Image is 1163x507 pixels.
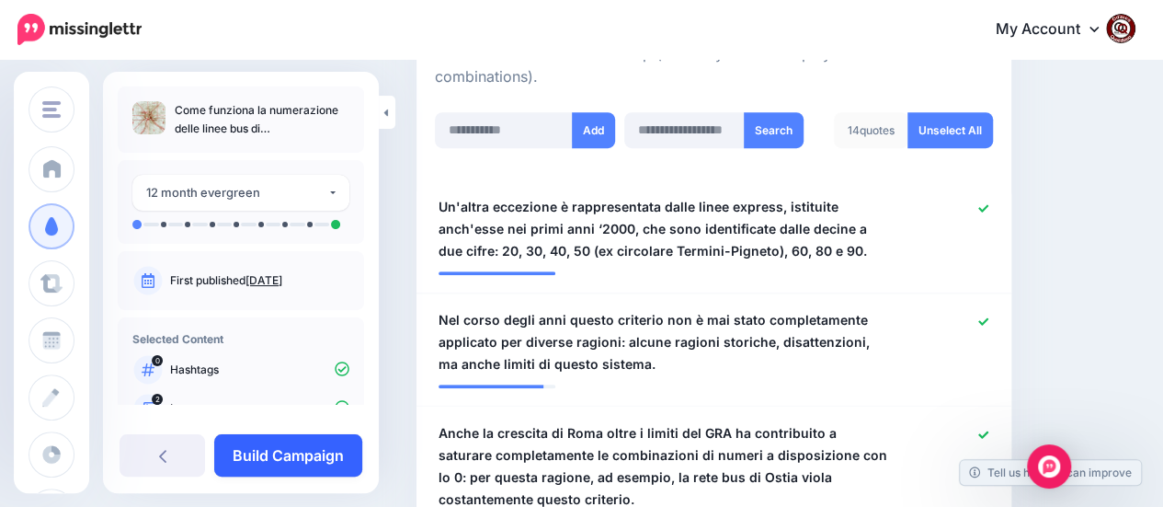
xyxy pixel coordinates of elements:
[245,273,282,287] a: [DATE]
[977,7,1135,52] a: My Account
[1027,444,1071,489] div: Open Intercom Messenger
[132,332,349,346] h4: Selected Content
[132,175,349,211] button: 12 month evergreen
[152,355,163,366] span: 0
[17,14,142,45] img: Missinglettr
[834,112,908,148] div: quotes
[170,362,349,378] p: Hashtags
[146,182,327,203] div: 12 month evergreen
[744,112,804,148] button: Search
[170,400,349,417] p: Images
[439,196,893,262] span: Un'altra eccezione è rappresentata dalle linee express, istituite anch'esse nei primi anni ‘2000,...
[848,123,860,137] span: 14
[175,101,349,138] p: Come funziona la numerazione delle linee bus di [GEOGRAPHIC_DATA]
[170,272,349,289] p: First published
[42,101,61,118] img: menu.png
[439,309,893,375] span: Nel corso degli anni questo criterio non è mai stato completamente applicato per diverse ragioni:...
[132,101,165,134] img: ac270a93cbbacee6fe17c7330fff1cc0_thumb.jpg
[960,460,1141,485] a: Tell us how we can improve
[152,394,163,405] span: 2
[572,112,615,148] button: Add
[907,112,993,148] a: Unselect All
